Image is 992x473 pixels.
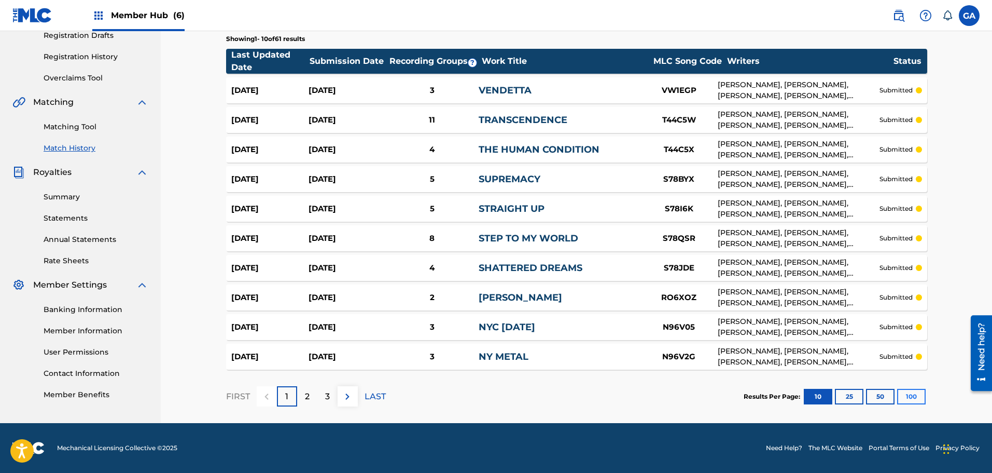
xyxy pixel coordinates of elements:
p: submitted [879,234,913,243]
span: Mechanical Licensing Collective © 2025 [57,443,177,453]
div: [DATE] [231,351,309,363]
div: [DATE] [231,173,309,185]
div: [DATE] [231,85,309,97]
div: T44C5X [640,144,718,156]
a: VENDETTA [479,85,532,96]
div: MLC Song Code [649,55,726,67]
p: submitted [879,322,913,332]
div: 3 [386,351,479,363]
div: Last Updated Date [231,49,309,74]
div: 3 [386,321,479,333]
div: Chat Widget [940,423,992,473]
div: [DATE] [309,203,386,215]
div: VW1EGP [640,85,718,97]
a: THE HUMAN CONDITION [479,144,599,155]
img: logo [12,442,45,454]
img: expand [136,96,148,109]
span: ? [468,59,477,67]
a: Annual Statements [44,234,148,245]
a: The MLC Website [808,443,862,453]
a: STEP TO MY WORLD [479,233,578,244]
img: MLC Logo [12,8,52,23]
span: Royalties [33,166,72,179]
div: [DATE] [231,292,309,304]
div: [PERSON_NAME], [PERSON_NAME], [PERSON_NAME], [PERSON_NAME], [PERSON_NAME] [718,79,879,101]
img: expand [136,166,148,179]
p: submitted [879,293,913,302]
div: T44C5W [640,114,718,126]
div: N96V2G [640,351,718,363]
p: LAST [365,390,386,403]
p: 1 [285,390,288,403]
div: [DATE] [309,292,386,304]
a: Portal Terms of Use [869,443,929,453]
span: Matching [33,96,74,109]
img: right [341,390,354,403]
p: Showing 1 - 10 of 61 results [226,34,305,44]
div: [DATE] [309,351,386,363]
img: Member Settings [12,279,25,291]
div: [DATE] [231,114,309,126]
div: [PERSON_NAME], [PERSON_NAME], [PERSON_NAME], [PERSON_NAME], [PERSON_NAME] [718,198,879,220]
div: 5 [386,173,479,185]
div: User Menu [959,5,980,26]
a: Registration Drafts [44,30,148,41]
div: Notifications [942,10,953,21]
p: 3 [325,390,330,403]
p: submitted [879,86,913,95]
div: [DATE] [309,233,386,245]
div: [PERSON_NAME], [PERSON_NAME], [PERSON_NAME], [PERSON_NAME], [PERSON_NAME] [718,139,879,160]
img: Top Rightsholders [92,9,105,22]
div: [PERSON_NAME], [PERSON_NAME], [PERSON_NAME], [PERSON_NAME], [PERSON_NAME] [718,346,879,368]
a: Contact Information [44,368,148,379]
span: Member Hub [111,9,185,21]
button: 50 [866,389,895,404]
a: Rate Sheets [44,255,148,266]
div: [DATE] [231,321,309,333]
img: search [892,9,905,22]
div: S78I6K [640,203,718,215]
div: [DATE] [309,321,386,333]
div: 3 [386,85,479,97]
span: Member Settings [33,279,107,291]
div: Status [893,55,921,67]
a: Privacy Policy [935,443,980,453]
a: Match History [44,143,148,154]
button: 10 [804,389,832,404]
div: [DATE] [309,262,386,274]
div: 4 [386,262,479,274]
div: [PERSON_NAME], [PERSON_NAME], [PERSON_NAME], [PERSON_NAME], [PERSON_NAME] [718,227,879,249]
div: Writers [727,55,893,67]
div: [DATE] [231,233,309,245]
p: 2 [305,390,310,403]
a: Summary [44,192,148,202]
a: Member Information [44,326,148,336]
div: Submission Date [310,55,387,67]
div: [PERSON_NAME], [PERSON_NAME], [PERSON_NAME], [PERSON_NAME], [PERSON_NAME] [718,109,879,131]
div: RO6XOZ [640,292,718,304]
a: User Permissions [44,347,148,358]
a: Need Help? [766,443,802,453]
p: submitted [879,174,913,184]
a: Overclaims Tool [44,73,148,84]
div: [DATE] [309,85,386,97]
a: Statements [44,213,148,224]
div: N96V05 [640,321,718,333]
a: [PERSON_NAME] [479,292,562,303]
div: 4 [386,144,479,156]
div: [PERSON_NAME], [PERSON_NAME], [PERSON_NAME], [PERSON_NAME], [PERSON_NAME] [718,257,879,279]
p: Results Per Page: [744,392,803,401]
div: S78JDE [640,262,718,274]
div: Recording Groups [388,55,481,67]
img: Matching [12,96,25,109]
a: SUPREMACY [479,173,540,185]
div: [PERSON_NAME], [PERSON_NAME], [PERSON_NAME], [PERSON_NAME], [PERSON_NAME] [718,168,879,190]
a: Member Benefits [44,389,148,400]
a: NY METAL [479,351,528,362]
div: Help [915,5,936,26]
div: 8 [386,233,479,245]
span: (6) [173,10,185,20]
img: expand [136,279,148,291]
